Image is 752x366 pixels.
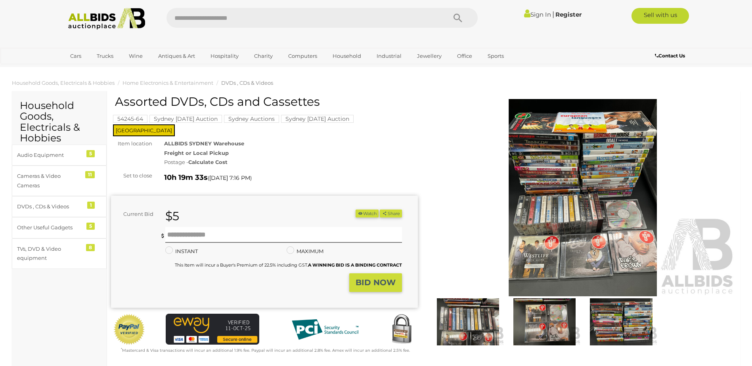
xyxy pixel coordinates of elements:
a: Audio Equipment 5 [12,145,107,166]
button: Search [438,8,478,28]
strong: Freight or Local Pickup [164,150,229,156]
mark: Sydney Auctions [224,115,279,123]
mark: Sydney [DATE] Auction [149,115,222,123]
strong: 10h 19m 33s [164,173,208,182]
strong: Calculate Cost [188,159,228,165]
a: Contact Us [655,51,687,60]
span: | [552,10,554,19]
a: Register [555,11,582,18]
a: Charity [249,50,278,63]
div: Set to close [105,171,158,180]
button: Share [380,210,402,218]
div: 5 [86,223,95,230]
small: This Item will incur a Buyer's Premium of 22.5% including GST. [175,262,402,268]
div: Cameras & Video Cameras [17,172,82,190]
img: Assorted DVDs, CDs and Cassettes [432,298,504,345]
a: Cars [65,50,86,63]
b: Contact Us [655,53,685,59]
a: Trucks [92,50,119,63]
label: MAXIMUM [287,247,323,256]
a: DVDs , CDs & Videos [221,80,273,86]
mark: 54245-64 [113,115,147,123]
strong: BID NOW [356,278,396,287]
img: Allbids.com.au [64,8,150,30]
div: DVDs , CDs & Videos [17,202,82,211]
a: Sydney [DATE] Auction [149,116,222,122]
a: Antiques & Art [153,50,200,63]
div: Postage - [164,158,418,167]
img: Assorted DVDs, CDs and Cassettes [430,99,737,297]
a: [GEOGRAPHIC_DATA] [65,63,132,76]
strong: $5 [165,209,179,223]
strong: ALLBIDS SYDNEY Warehouse [164,140,244,147]
a: Home Electronics & Entertainment [122,80,213,86]
div: 11 [85,171,95,178]
small: Mastercard & Visa transactions will incur an additional 1.9% fee. Paypal will incur an additional... [121,348,410,353]
a: Sydney [DATE] Auction [281,116,354,122]
img: eWAY Payment Gateway [166,314,259,345]
div: Current Bid [111,210,159,219]
b: A WINNING BID IS A BINDING CONTRACT [308,262,402,268]
img: PCI DSS compliant [285,314,365,345]
a: Office [452,50,477,63]
h2: Household Goods, Electricals & Hobbies [20,100,99,144]
a: Wine [124,50,148,63]
a: Household Goods, Electricals & Hobbies [12,80,115,86]
a: DVDs , CDs & Videos 1 [12,196,107,217]
a: Sell with us [631,8,689,24]
div: 8 [86,244,95,251]
span: [DATE] 7:16 PM [209,174,250,181]
label: INSTANT [165,247,198,256]
a: Sydney Auctions [224,116,279,122]
a: TVs, DVD & Video equipment 8 [12,238,107,269]
img: Assorted DVDs, CDs and Cassettes [508,298,581,345]
div: Audio Equipment [17,151,82,160]
a: Sign In [524,11,551,18]
a: Household [327,50,366,63]
a: Sports [482,50,509,63]
h1: Assorted DVDs, CDs and Cassettes [115,95,416,108]
button: Watch [356,210,379,218]
div: 5 [86,150,95,157]
button: BID NOW [349,273,402,292]
span: [GEOGRAPHIC_DATA] [113,124,175,136]
a: Other Useful Gadgets 5 [12,217,107,238]
li: Watch this item [356,210,379,218]
a: Industrial [371,50,407,63]
div: Item location [105,139,158,148]
div: TVs, DVD & Video equipment [17,244,82,263]
a: Hospitality [205,50,244,63]
a: Jewellery [412,50,447,63]
img: Assorted DVDs, CDs and Cassettes [585,298,657,345]
a: Cameras & Video Cameras 11 [12,166,107,196]
div: Other Useful Gadgets [17,223,82,232]
a: 54245-64 [113,116,147,122]
mark: Sydney [DATE] Auction [281,115,354,123]
span: ( ) [208,175,252,181]
div: 1 [87,202,95,209]
img: Secured by Rapid SSL [386,314,417,345]
a: Computers [283,50,322,63]
img: Official PayPal Seal [113,314,145,345]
